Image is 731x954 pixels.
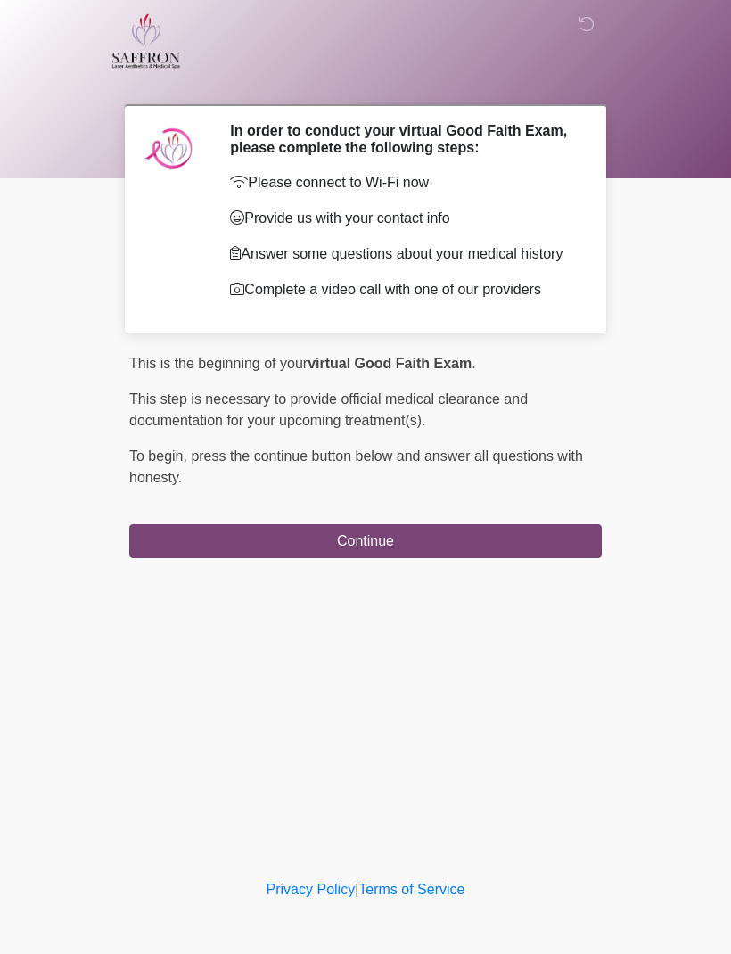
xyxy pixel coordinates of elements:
p: Provide us with your contact info [230,208,575,229]
span: This step is necessary to provide official medical clearance and documentation for your upcoming ... [129,391,528,428]
p: Please connect to Wi-Fi now [230,172,575,193]
a: Terms of Service [358,882,464,897]
span: To begin, [129,448,191,464]
a: Privacy Policy [267,882,356,897]
img: Saffron Laser Aesthetics and Medical Spa Logo [111,13,181,69]
span: press the continue button below and answer all questions with honesty. [129,448,583,485]
span: . [472,356,475,371]
button: Continue [129,524,602,558]
img: Agent Avatar [143,122,196,176]
p: Complete a video call with one of our providers [230,279,575,300]
a: | [355,882,358,897]
strong: virtual Good Faith Exam [308,356,472,371]
h2: In order to conduct your virtual Good Faith Exam, please complete the following steps: [230,122,575,156]
p: Answer some questions about your medical history [230,243,575,265]
span: This is the beginning of your [129,356,308,371]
